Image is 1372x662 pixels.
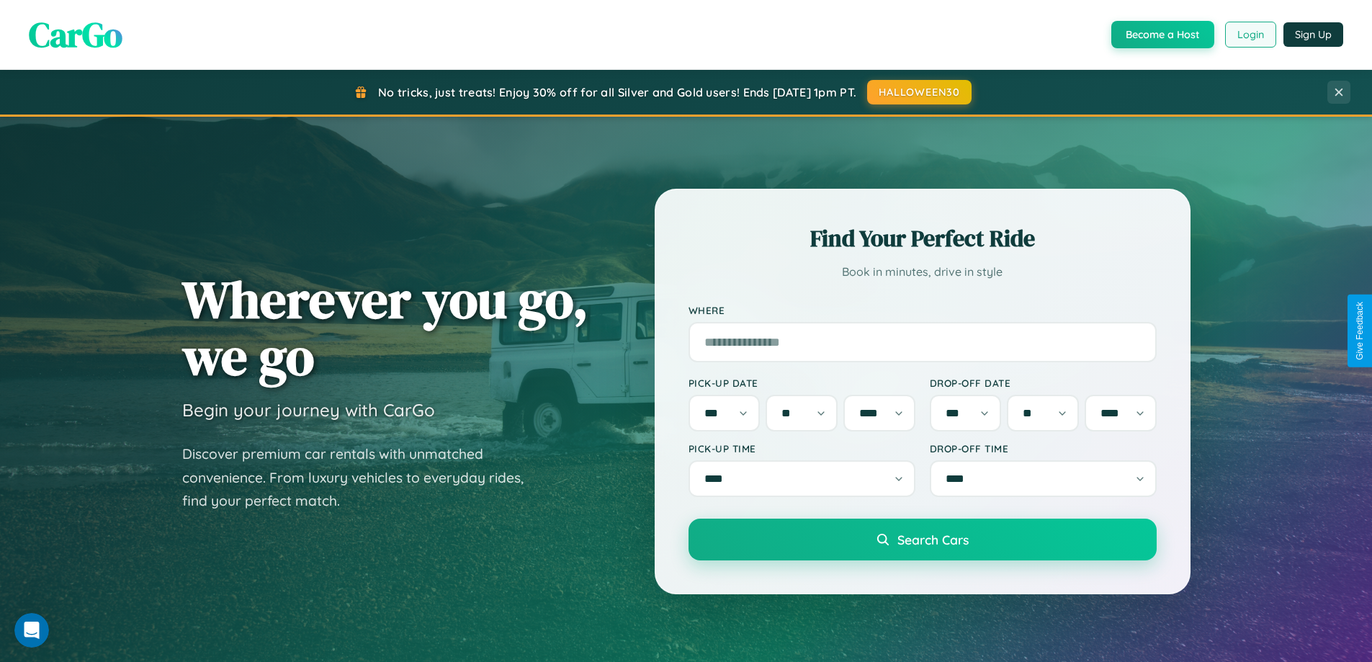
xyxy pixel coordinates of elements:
[182,399,435,421] h3: Begin your journey with CarGo
[689,377,915,389] label: Pick-up Date
[378,85,856,99] span: No tricks, just treats! Enjoy 30% off for all Silver and Gold users! Ends [DATE] 1pm PT.
[1111,21,1214,48] button: Become a Host
[930,442,1157,455] label: Drop-off Time
[1225,22,1276,48] button: Login
[1355,302,1365,360] div: Give Feedback
[689,223,1157,254] h2: Find Your Perfect Ride
[1283,22,1343,47] button: Sign Up
[14,613,49,648] iframe: Intercom live chat
[897,532,969,547] span: Search Cars
[867,80,972,104] button: HALLOWEEN30
[689,261,1157,282] p: Book in minutes, drive in style
[689,304,1157,316] label: Where
[182,442,542,513] p: Discover premium car rentals with unmatched convenience. From luxury vehicles to everyday rides, ...
[689,519,1157,560] button: Search Cars
[930,377,1157,389] label: Drop-off Date
[29,11,122,58] span: CarGo
[689,442,915,455] label: Pick-up Time
[182,271,588,385] h1: Wherever you go, we go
